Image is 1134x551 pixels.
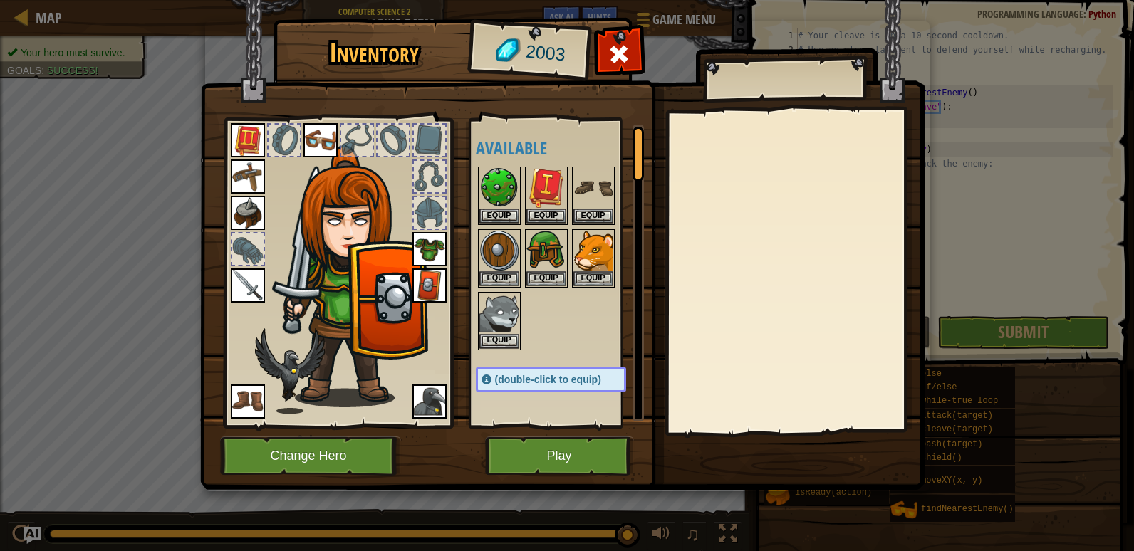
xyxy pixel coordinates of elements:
img: portrait.png [231,123,265,157]
h1: Inventory [283,38,465,68]
img: raven-paper-doll.png [255,328,325,414]
img: portrait.png [231,268,265,303]
img: portrait.png [231,384,265,419]
img: portrait.png [479,293,519,333]
h4: Available [476,139,655,157]
img: portrait.png [526,231,566,271]
button: Play [485,436,634,476]
button: Equip [479,334,519,349]
span: (double-click to equip) [495,374,601,385]
button: Equip [573,271,613,286]
img: portrait.png [479,168,519,208]
img: portrait.png [231,159,265,194]
button: Equip [526,271,566,286]
button: Change Hero [220,436,401,476]
img: portrait.png [573,168,613,208]
img: portrait.png [231,196,265,230]
img: portrait.png [303,123,338,157]
img: portrait.png [573,231,613,271]
button: Equip [526,209,566,224]
button: Equip [479,209,519,224]
img: shield_f2.png [277,145,430,407]
button: Equip [573,209,613,224]
img: portrait.png [412,384,447,419]
img: portrait.png [479,231,519,271]
img: portrait.png [412,268,447,303]
img: portrait.png [412,232,447,266]
button: Equip [479,271,519,286]
img: portrait.png [526,168,566,208]
span: 2003 [524,39,566,68]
